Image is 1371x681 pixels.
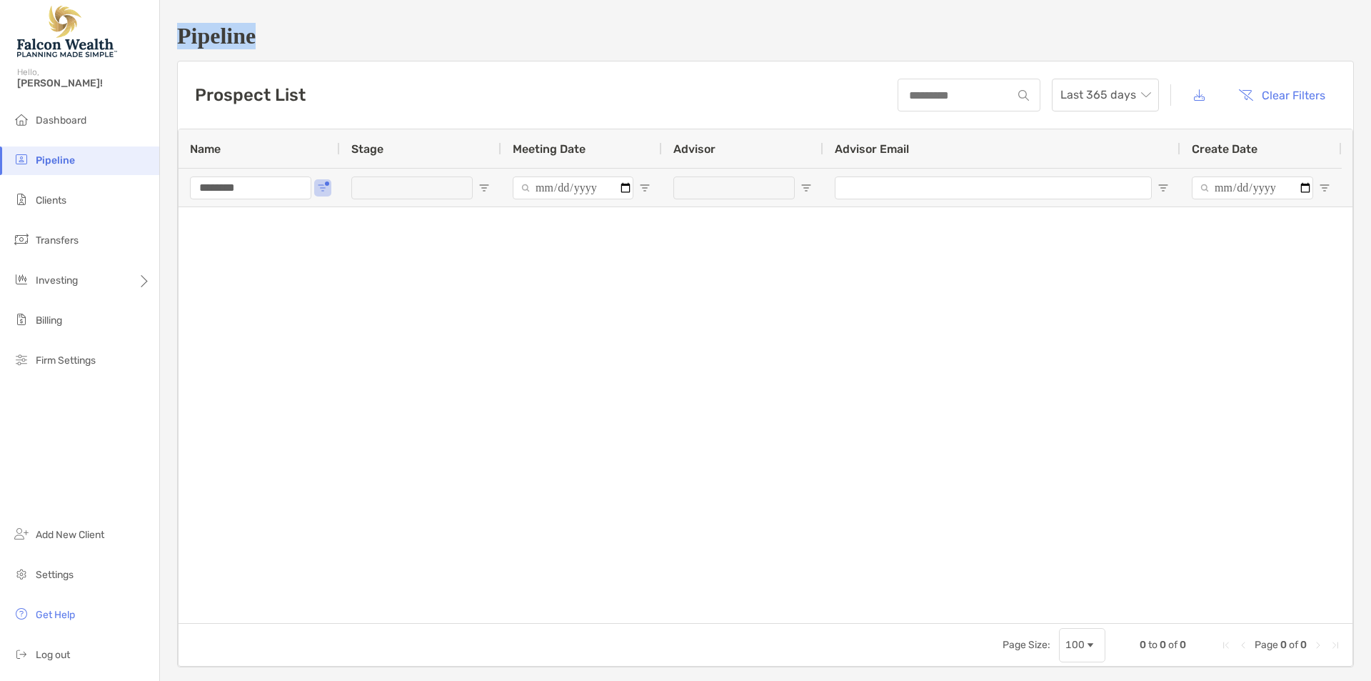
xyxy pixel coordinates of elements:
[36,194,66,207] span: Clients
[1180,639,1186,651] span: 0
[1157,182,1169,194] button: Open Filter Menu
[13,231,30,248] img: transfers icon
[17,6,117,57] img: Falcon Wealth Planning Logo
[1330,640,1341,651] div: Last Page
[1059,628,1105,662] div: Page Size
[1192,177,1313,199] input: Create Date Filter Input
[195,85,306,105] h3: Prospect List
[1237,640,1249,651] div: Previous Page
[1148,639,1157,651] span: to
[36,569,74,581] span: Settings
[1319,182,1330,194] button: Open Filter Menu
[177,23,1354,49] h1: Pipeline
[13,525,30,542] img: add_new_client icon
[1300,639,1307,651] span: 0
[36,609,75,621] span: Get Help
[36,354,96,367] span: Firm Settings
[835,142,909,156] span: Advisor Email
[1192,142,1257,156] span: Create Date
[36,649,70,661] span: Log out
[800,182,812,194] button: Open Filter Menu
[13,191,30,208] img: clients icon
[17,77,151,89] span: [PERSON_NAME]!
[36,314,62,327] span: Billing
[36,114,86,126] span: Dashboard
[673,142,715,156] span: Advisor
[351,142,383,156] span: Stage
[1140,639,1146,651] span: 0
[1289,639,1298,651] span: of
[1003,639,1050,651] div: Page Size:
[13,271,30,288] img: investing icon
[36,234,79,247] span: Transfers
[190,142,221,156] span: Name
[1160,639,1166,651] span: 0
[13,111,30,128] img: dashboard icon
[13,645,30,662] img: logout icon
[1220,640,1232,651] div: First Page
[478,182,490,194] button: Open Filter Menu
[513,177,633,199] input: Meeting Date Filter Input
[835,177,1152,199] input: Advisor Email Filter Input
[1168,639,1177,651] span: of
[13,151,30,168] img: pipeline icon
[1312,640,1324,651] div: Next Page
[190,177,311,199] input: Name Filter Input
[1255,639,1278,651] span: Page
[317,182,328,194] button: Open Filter Menu
[1065,639,1085,651] div: 100
[36,154,75,166] span: Pipeline
[1018,90,1029,101] img: input icon
[1060,79,1150,111] span: Last 365 days
[13,311,30,328] img: billing icon
[36,529,104,541] span: Add New Client
[1227,79,1336,111] button: Clear Filters
[36,274,78,287] span: Investing
[1280,639,1287,651] span: 0
[13,605,30,622] img: get-help icon
[13,565,30,582] img: settings icon
[13,351,30,368] img: firm-settings icon
[639,182,651,194] button: Open Filter Menu
[513,142,586,156] span: Meeting Date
